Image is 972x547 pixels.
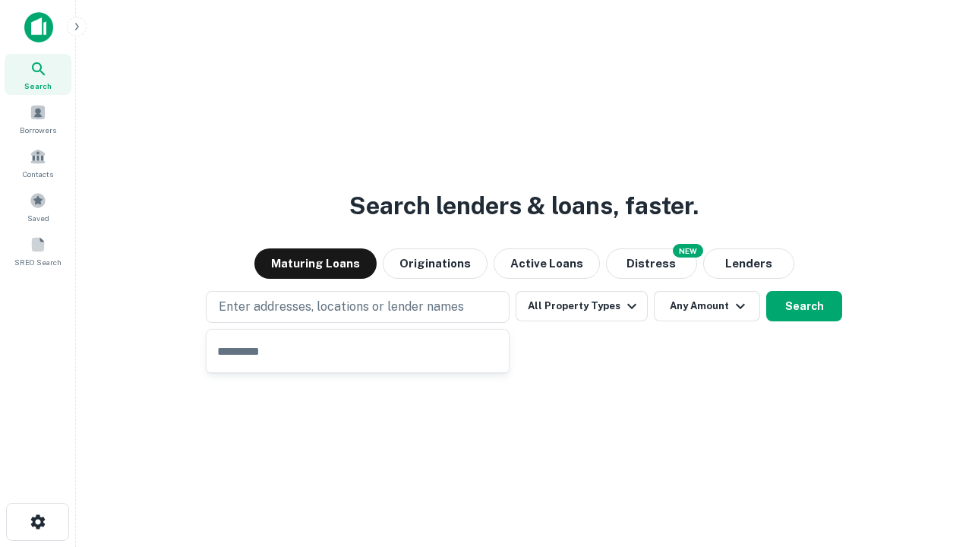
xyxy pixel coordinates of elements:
button: Any Amount [654,291,760,321]
a: Contacts [5,142,71,183]
button: Maturing Loans [254,248,377,279]
span: Contacts [23,168,53,180]
span: Borrowers [20,124,56,136]
span: Saved [27,212,49,224]
span: SREO Search [14,256,62,268]
a: Saved [5,186,71,227]
button: All Property Types [516,291,648,321]
button: Lenders [703,248,794,279]
button: Search [766,291,842,321]
button: Enter addresses, locations or lender names [206,291,510,323]
h3: Search lenders & loans, faster. [349,188,699,224]
span: Search [24,80,52,92]
iframe: Chat Widget [896,425,972,498]
img: capitalize-icon.png [24,12,53,43]
button: Search distressed loans with lien and other non-mortgage details. [606,248,697,279]
a: Borrowers [5,98,71,139]
a: Search [5,54,71,95]
p: Enter addresses, locations or lender names [219,298,464,316]
div: NEW [673,244,703,258]
button: Originations [383,248,488,279]
button: Active Loans [494,248,600,279]
a: SREO Search [5,230,71,271]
